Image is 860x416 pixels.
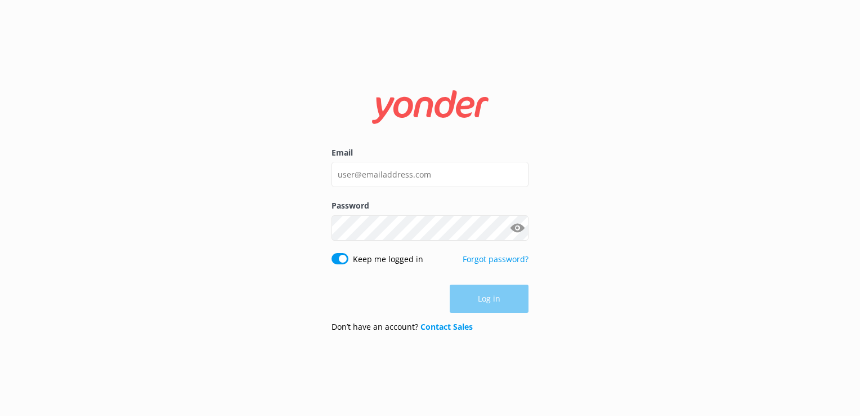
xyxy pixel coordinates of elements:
label: Password [332,200,528,212]
label: Email [332,147,528,159]
input: user@emailaddress.com [332,162,528,187]
a: Forgot password? [463,254,528,264]
button: Show password [506,216,528,239]
a: Contact Sales [420,321,473,332]
label: Keep me logged in [353,253,423,265]
p: Don’t have an account? [332,321,473,333]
